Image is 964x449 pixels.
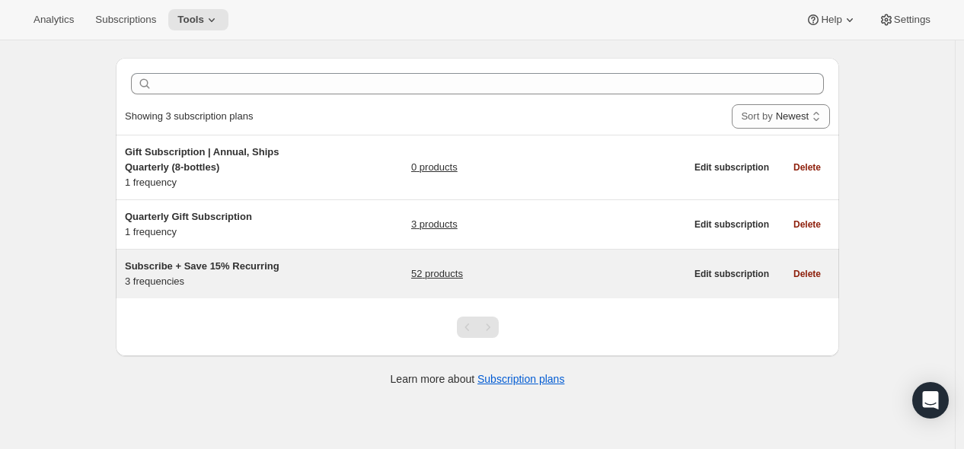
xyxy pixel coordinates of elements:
[793,161,821,174] span: Delete
[125,209,315,240] div: 1 frequency
[86,9,165,30] button: Subscriptions
[177,14,204,26] span: Tools
[125,259,315,289] div: 3 frequencies
[784,214,830,235] button: Delete
[685,263,778,285] button: Edit subscription
[796,9,866,30] button: Help
[168,9,228,30] button: Tools
[685,214,778,235] button: Edit subscription
[411,266,463,282] a: 52 products
[391,371,565,387] p: Learn more about
[894,14,930,26] span: Settings
[457,317,499,338] nav: Pagination
[125,145,315,190] div: 1 frequency
[784,157,830,178] button: Delete
[24,9,83,30] button: Analytics
[685,157,778,178] button: Edit subscription
[694,268,769,280] span: Edit subscription
[912,382,949,419] div: Open Intercom Messenger
[411,217,458,232] a: 3 products
[784,263,830,285] button: Delete
[125,211,252,222] span: Quarterly Gift Subscription
[125,110,253,122] span: Showing 3 subscription plans
[821,14,841,26] span: Help
[793,268,821,280] span: Delete
[125,146,279,173] span: Gift Subscription | Annual, Ships Quarterly (8-bottles)
[694,161,769,174] span: Edit subscription
[477,373,564,385] a: Subscription plans
[411,160,458,175] a: 0 products
[870,9,940,30] button: Settings
[125,260,279,272] span: Subscribe + Save 15% Recurring
[793,218,821,231] span: Delete
[34,14,74,26] span: Analytics
[694,218,769,231] span: Edit subscription
[95,14,156,26] span: Subscriptions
